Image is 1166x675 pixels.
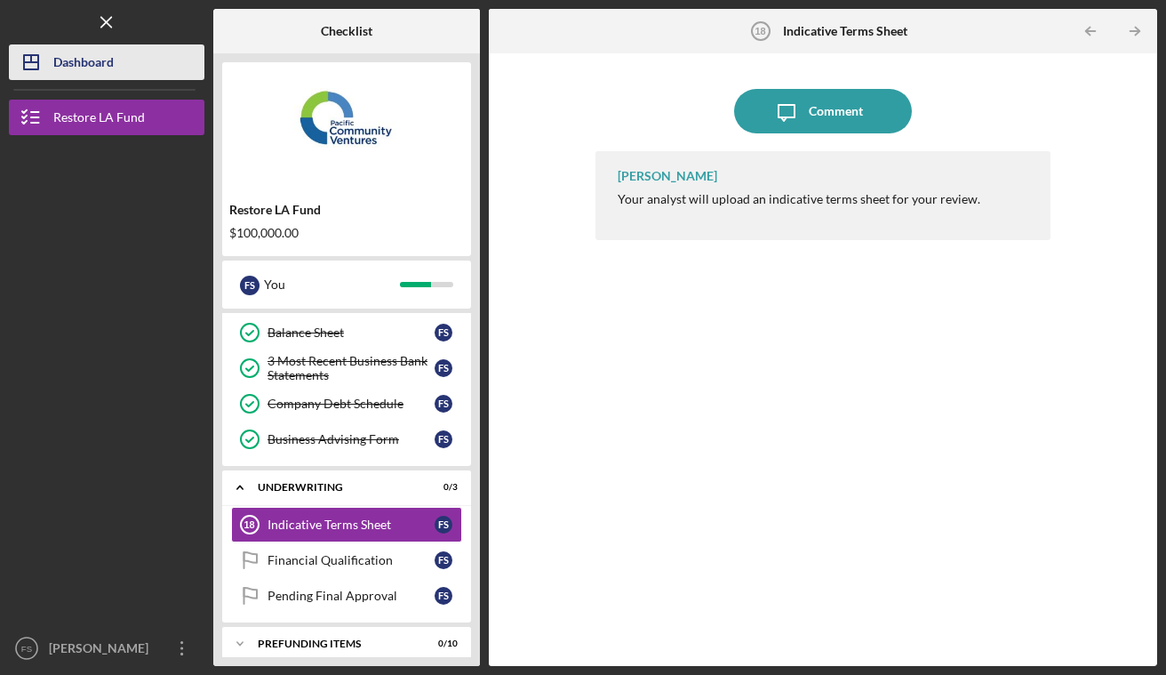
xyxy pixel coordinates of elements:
div: 0 / 3 [426,482,458,493]
button: Comment [734,89,912,133]
div: Your analyst will upload an indicative terms sheet for your review. [618,192,980,206]
div: F S [435,551,452,569]
button: Restore LA Fund [9,100,204,135]
a: Company Debt ScheduleFS [231,386,462,422]
div: Dashboard [53,44,114,84]
tspan: 18 [755,26,765,36]
button: Dashboard [9,44,204,80]
a: 18Indicative Terms SheetFS [231,507,462,542]
div: Financial Qualification [268,553,435,567]
a: Pending Final ApprovalFS [231,578,462,614]
div: 0 / 10 [426,639,458,649]
text: FS [21,644,32,654]
div: $100,000.00 [229,226,464,240]
div: F S [435,395,452,413]
div: Balance Sheet [268,325,435,340]
b: Indicative Terms Sheet [783,24,907,38]
div: F S [435,430,452,448]
tspan: 18 [244,519,254,530]
div: Business Advising Form [268,432,435,446]
a: Business Advising FormFS [231,422,462,457]
img: Product logo [222,71,471,178]
div: Prefunding Items [258,639,413,649]
div: 3 Most Recent Business Bank Statements [268,354,435,382]
div: F S [435,324,452,342]
div: [PERSON_NAME] [618,169,717,183]
a: Balance SheetFS [231,315,462,350]
button: FS[PERSON_NAME] [9,631,204,666]
div: Underwriting [258,482,413,493]
a: Financial QualificationFS [231,542,462,578]
div: Comment [809,89,863,133]
div: Company Debt Schedule [268,397,435,411]
a: 3 Most Recent Business Bank StatementsFS [231,350,462,386]
div: Restore LA Fund [229,203,464,217]
div: Indicative Terms Sheet [268,518,435,532]
b: Checklist [321,24,372,38]
div: F S [240,276,260,295]
div: Pending Final Approval [268,589,435,603]
div: F S [435,516,452,534]
div: You [264,269,400,300]
div: Restore LA Fund [53,100,145,140]
div: [PERSON_NAME] [44,631,160,671]
div: F S [435,359,452,377]
div: F S [435,587,452,605]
